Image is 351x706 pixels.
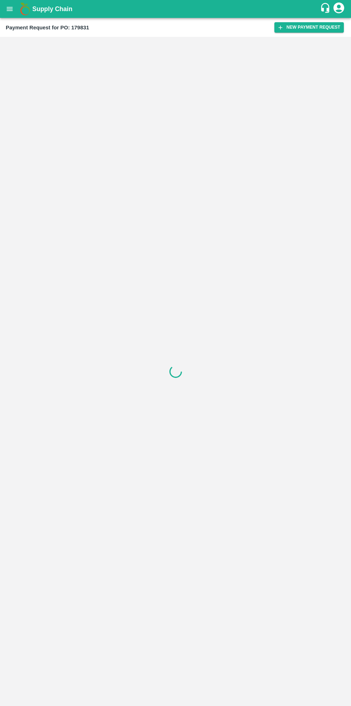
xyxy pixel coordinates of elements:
[1,1,18,17] button: open drawer
[274,22,344,33] button: New Payment Request
[332,1,345,16] div: account of current user
[32,4,320,14] a: Supply Chain
[6,25,89,30] b: Payment Request for PO: 179831
[320,3,332,15] div: customer-support
[32,5,72,13] b: Supply Chain
[18,2,32,16] img: logo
